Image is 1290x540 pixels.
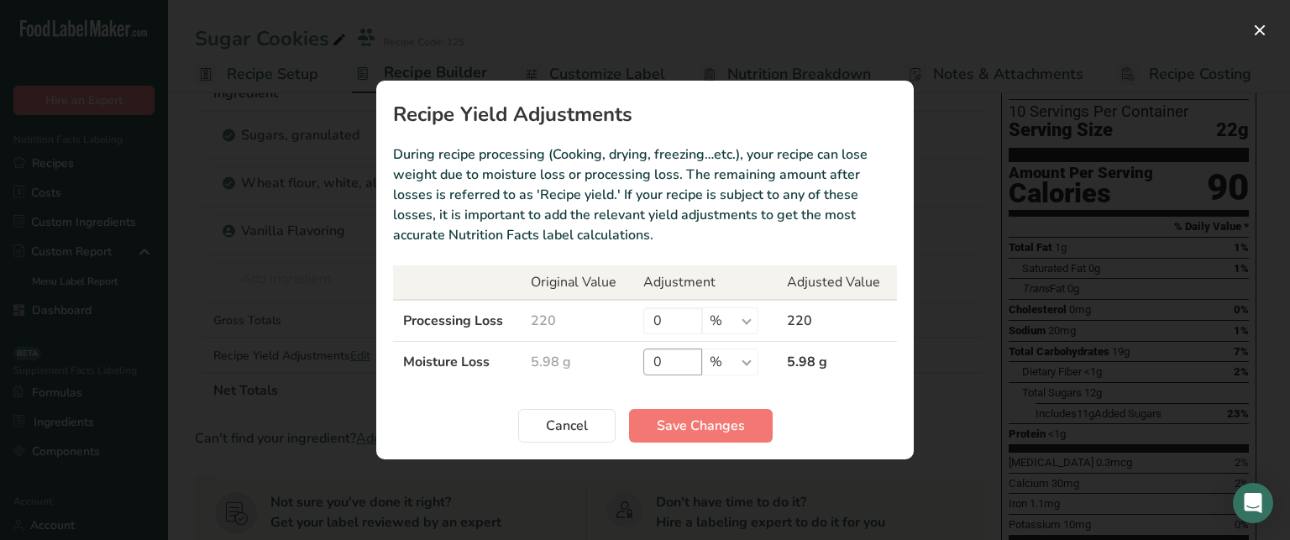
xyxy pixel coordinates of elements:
td: 220 [777,300,897,342]
td: Moisture Loss [393,342,521,383]
p: During recipe processing (Cooking, drying, freezing…etc.), your recipe can lose weight due to moi... [393,144,897,245]
h1: Recipe Yield Adjustments [393,104,897,124]
button: Cancel [518,409,616,443]
th: Original Value [521,265,633,300]
td: Processing Loss [393,300,521,342]
th: Adjustment [633,265,777,300]
button: Save Changes [629,409,773,443]
td: 220 [521,300,633,342]
div: Open Intercom Messenger [1233,483,1273,523]
td: 5.98 g [521,342,633,383]
span: Save Changes [657,416,745,436]
th: Adjusted Value [777,265,897,300]
span: Cancel [546,416,588,436]
td: 5.98 g [777,342,897,383]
